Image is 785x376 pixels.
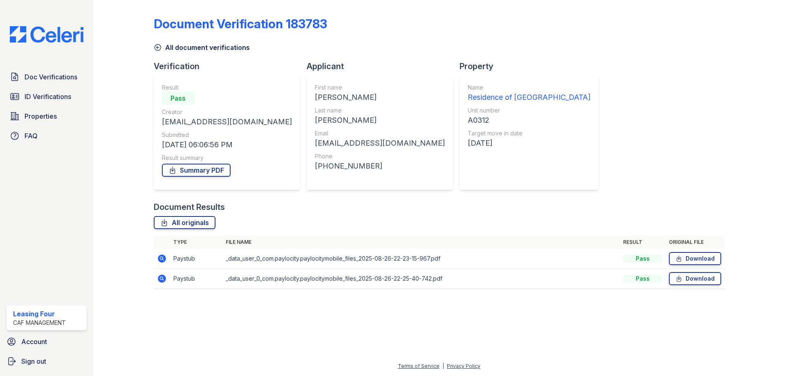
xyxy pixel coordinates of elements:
[666,236,724,249] th: Original file
[669,252,721,265] a: Download
[315,160,445,172] div: [PHONE_NUMBER]
[25,92,71,101] span: ID Verifications
[460,61,605,72] div: Property
[162,92,195,105] div: Pass
[13,319,66,327] div: CAF Management
[162,154,292,162] div: Result summary
[162,108,292,116] div: Creator
[315,106,445,115] div: Last name
[154,43,250,52] a: All document verifications
[315,152,445,160] div: Phone
[222,236,620,249] th: File name
[25,131,38,141] span: FAQ
[222,269,620,289] td: _data_user_0_com.paylocity.paylocitymobile_files_2025-08-26-22-25-40-742.pdf
[21,356,46,366] span: Sign out
[7,108,87,124] a: Properties
[468,83,590,103] a: Name Residence of [GEOGRAPHIC_DATA]
[315,129,445,137] div: Email
[170,249,222,269] td: Paystub
[623,254,662,263] div: Pass
[162,83,292,92] div: Result
[468,106,590,115] div: Unit number
[25,111,57,121] span: Properties
[468,137,590,149] div: [DATE]
[154,201,225,213] div: Document Results
[7,128,87,144] a: FAQ
[162,131,292,139] div: Submitted
[447,363,480,369] a: Privacy Policy
[315,83,445,92] div: First name
[315,115,445,126] div: [PERSON_NAME]
[3,333,90,350] a: Account
[170,236,222,249] th: Type
[315,92,445,103] div: [PERSON_NAME]
[162,139,292,151] div: [DATE] 06:06:56 PM
[21,337,47,347] span: Account
[468,115,590,126] div: A0312
[222,249,620,269] td: _data_user_0_com.paylocity.paylocitymobile_files_2025-08-26-22-23-15-967.pdf
[3,26,90,43] img: CE_Logo_Blue-a8612792a0a2168367f1c8372b55b34899dd931a85d93a1a3d3e32e68fde9ad4.png
[442,363,444,369] div: |
[162,116,292,128] div: [EMAIL_ADDRESS][DOMAIN_NAME]
[13,309,66,319] div: Leasing Four
[669,272,721,285] a: Download
[623,275,662,283] div: Pass
[307,61,460,72] div: Applicant
[620,236,666,249] th: Result
[468,129,590,137] div: Target move in date
[7,69,87,85] a: Doc Verifications
[398,363,440,369] a: Terms of Service
[25,72,77,82] span: Doc Verifications
[154,16,327,31] div: Document Verification 183783
[170,269,222,289] td: Paystub
[468,92,590,103] div: Residence of [GEOGRAPHIC_DATA]
[315,137,445,149] div: [EMAIL_ADDRESS][DOMAIN_NAME]
[468,83,590,92] div: Name
[154,61,307,72] div: Verification
[7,88,87,105] a: ID Verifications
[154,216,215,229] a: All originals
[162,164,231,177] a: Summary PDF
[3,353,90,369] a: Sign out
